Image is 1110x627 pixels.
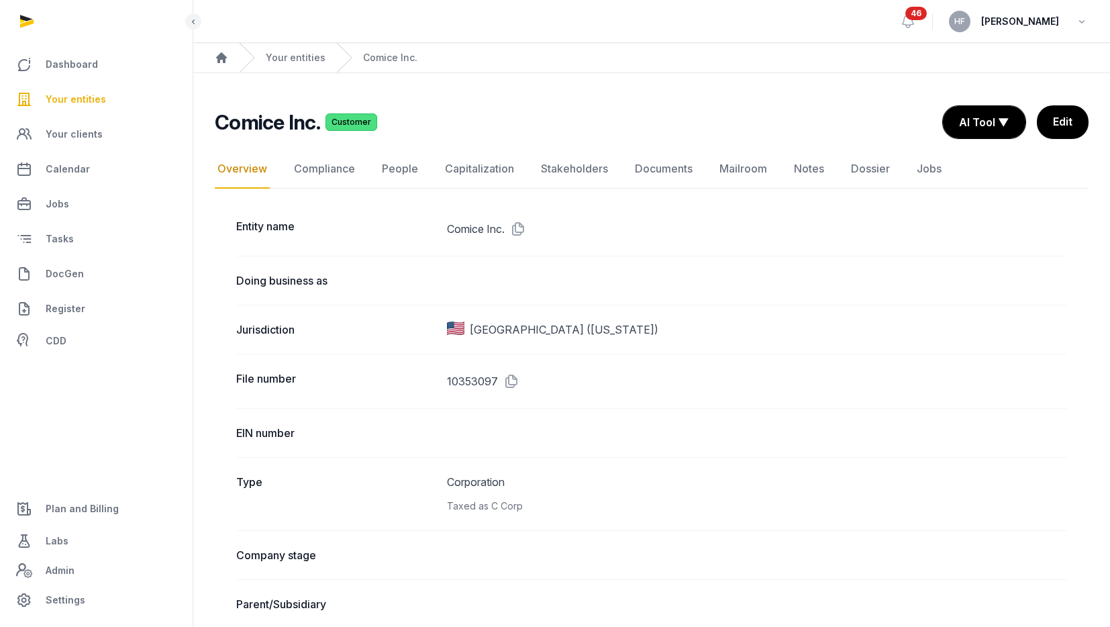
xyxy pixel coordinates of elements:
[905,7,927,20] span: 46
[1037,105,1089,139] a: Edit
[363,51,417,64] a: Comice Inc.
[46,563,74,579] span: Admin
[236,218,436,240] dt: Entity name
[236,273,436,289] dt: Doing business as
[266,51,325,64] a: Your entities
[379,150,421,189] a: People
[11,525,182,557] a: Labs
[46,231,74,247] span: Tasks
[11,188,182,220] a: Jobs
[46,533,68,549] span: Labs
[632,150,695,189] a: Documents
[981,13,1059,30] span: [PERSON_NAME]
[11,493,182,525] a: Plan and Billing
[215,110,320,134] h2: Comice Inc.
[193,43,1110,73] nav: Breadcrumb
[236,425,436,441] dt: EIN number
[236,474,436,514] dt: Type
[447,218,1068,240] dd: Comice Inc.
[442,150,517,189] a: Capitalization
[46,266,84,282] span: DocGen
[46,196,69,212] span: Jobs
[11,557,182,584] a: Admin
[11,328,182,354] a: CDD
[949,11,970,32] button: HF
[46,501,119,517] span: Plan and Billing
[447,371,1068,392] dd: 10353097
[291,150,358,189] a: Compliance
[11,584,182,616] a: Settings
[791,150,827,189] a: Notes
[46,91,106,107] span: Your entities
[11,223,182,255] a: Tasks
[236,322,436,338] dt: Jurisdiction
[943,106,1025,138] button: AI Tool ▼
[538,150,611,189] a: Stakeholders
[848,150,893,189] a: Dossier
[325,113,377,131] span: Customer
[470,322,658,338] span: [GEOGRAPHIC_DATA] ([US_STATE])
[11,83,182,115] a: Your entities
[236,596,436,612] dt: Parent/Subsidiary
[215,150,270,189] a: Overview
[954,17,965,26] span: HF
[46,592,85,608] span: Settings
[447,474,1068,514] dd: Corporation
[914,150,944,189] a: Jobs
[46,126,103,142] span: Your clients
[46,56,98,73] span: Dashboard
[11,153,182,185] a: Calendar
[236,371,436,392] dt: File number
[11,258,182,290] a: DocGen
[11,48,182,81] a: Dashboard
[11,118,182,150] a: Your clients
[46,161,90,177] span: Calendar
[46,301,85,317] span: Register
[46,333,66,349] span: CDD
[236,547,436,563] dt: Company stage
[215,150,1089,189] nav: Tabs
[11,293,182,325] a: Register
[447,498,1068,514] div: Taxed as C Corp
[717,150,770,189] a: Mailroom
